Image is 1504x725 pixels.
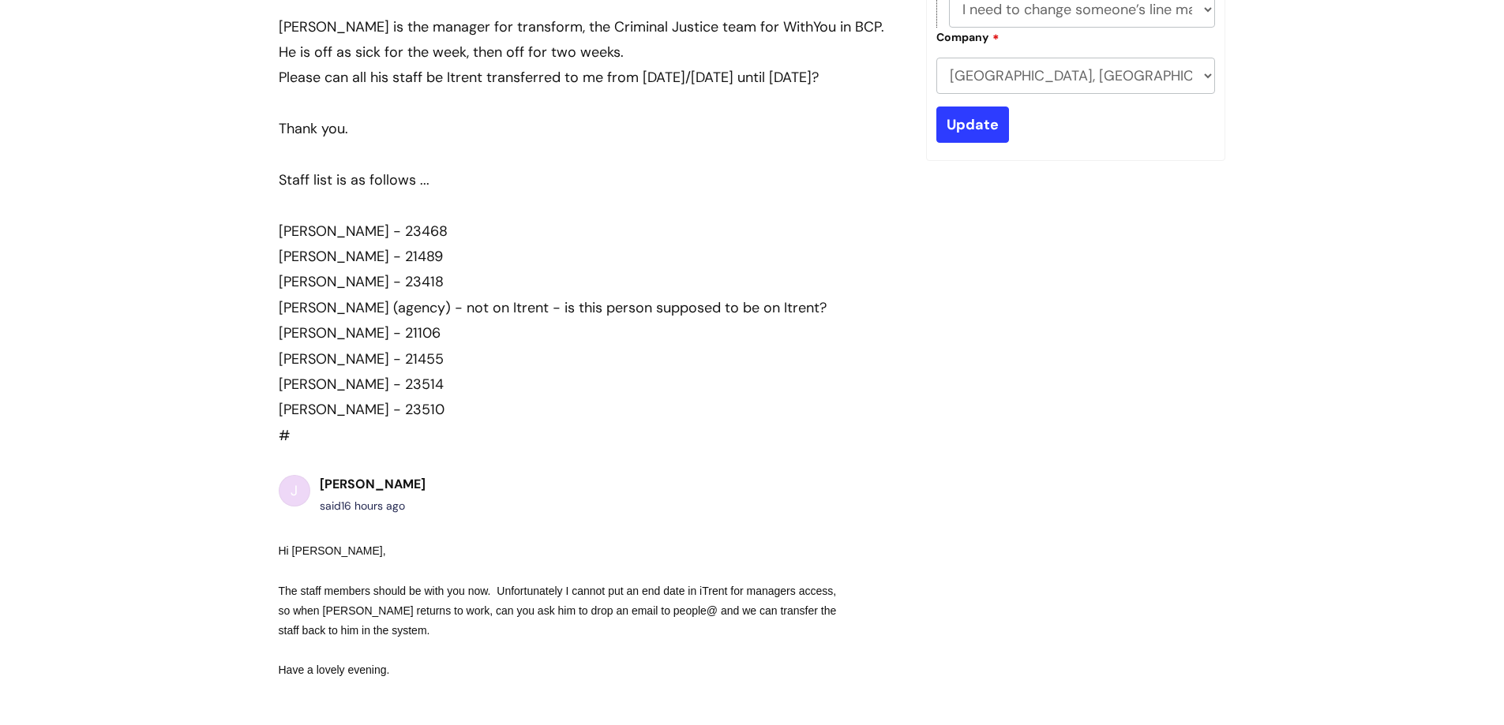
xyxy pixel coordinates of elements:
div: He is off as sick for the week, then off for two weeks. [279,39,902,65]
div: Staff list is as follows ... [279,167,902,192]
div: [PERSON_NAME] (agency) - not on Itrent - is this person supposed to be on Itrent? [279,295,902,320]
div: [PERSON_NAME] - 23418 [279,269,902,294]
span: Have a lovely evening. [279,663,390,676]
div: [PERSON_NAME] - 23514 [279,372,902,397]
div: Hi [PERSON_NAME], [279,541,846,641]
span: The staff members should be with you now. Unfortunately I cannot put an end date in iTrent for ma... [279,585,837,637]
b: [PERSON_NAME] [320,476,426,492]
div: said [320,496,426,516]
div: [PERSON_NAME] - 23468 [279,219,902,244]
div: Thank you. [279,116,902,141]
div: [PERSON_NAME] - 21489 [279,244,902,269]
div: [PERSON_NAME] - 23510 [279,397,902,422]
div: J [279,475,310,506]
input: Update [936,107,1009,143]
span: Wed, 3 Sep, 2025 at 5:52 PM [341,499,405,513]
div: [PERSON_NAME] - 21106 [279,320,902,346]
label: Company [936,28,1000,44]
div: [PERSON_NAME] is the manager for transform, the Criminal Justice team for WithYou in BCP. [279,14,902,39]
div: Please can all his staff be Itrent transferred to me from [DATE]/[DATE] until [DATE]? [279,65,902,90]
div: [PERSON_NAME] - 21455 [279,346,902,372]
